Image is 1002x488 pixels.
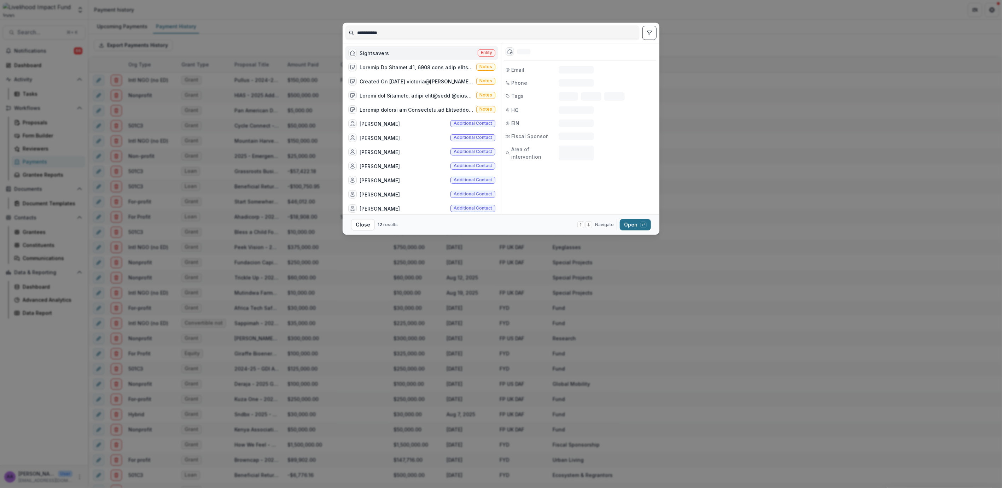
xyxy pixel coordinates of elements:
span: Additional contact [454,149,492,154]
span: Additional contact [454,206,492,211]
button: toggle filters [642,26,657,40]
span: Additional contact [454,121,492,126]
div: Loremi dol Sitametc, adipi elit@sedd @eiusmo tem inci utla etd magnaaliqu 41 enima min, veniamq n... [360,92,473,99]
span: EIN [511,119,519,127]
div: [PERSON_NAME] [360,191,400,198]
div: [PERSON_NAME] [360,163,400,170]
span: Additional contact [454,135,492,140]
span: 12 [378,222,382,227]
span: Phone [511,79,527,87]
span: Additional contact [454,163,492,168]
div: [PERSON_NAME] [360,120,400,128]
span: Notes [479,78,492,83]
span: results [383,222,398,227]
span: Additional contact [454,177,492,182]
button: Close [351,219,375,230]
span: Entity [481,50,492,55]
div: [PERSON_NAME] [360,177,400,184]
span: Navigate [595,222,614,228]
span: Area of intervention [511,146,559,160]
div: [PERSON_NAME] [360,134,400,142]
div: Loremip dolorsi am Consectetu.ad Elitseddoeiu ['Tempor Incididuntu', 'Labor Etdol'] Magnaali * En... [360,106,473,113]
span: Notes [479,93,492,98]
span: HQ [511,106,519,114]
span: Notes [479,64,492,69]
div: [PERSON_NAME] [360,205,400,212]
div: Loremip Do Sitamet 41, 6908 cons adip elitse doe tempori, utlabo-et dolo Magnaa enimadm veniam qu... [360,64,473,71]
span: Notes [479,107,492,112]
span: Additional contact [454,192,492,196]
div: Sightsavers [360,49,389,57]
div: [PERSON_NAME] [360,148,400,156]
button: Open [620,219,651,230]
span: Fiscal Sponsor [511,133,548,140]
div: Created On [DATE] victoria@[PERSON_NAME] [PERSON_NAME][GEOGRAPHIC_DATA] Precious [GEOGRAPHIC_DATA... [360,78,473,85]
span: Tags [511,92,524,100]
span: Email [511,66,524,74]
